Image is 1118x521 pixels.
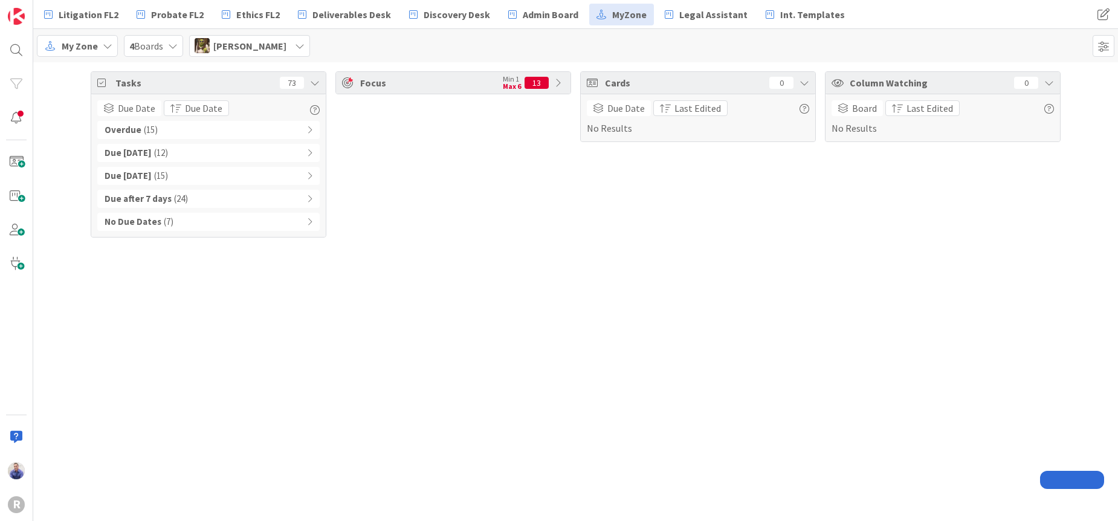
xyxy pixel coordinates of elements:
span: Discovery Desk [424,7,490,22]
div: Max 6 [503,83,521,90]
a: Litigation FL2 [37,4,126,25]
img: DG [195,38,210,53]
a: Deliverables Desk [291,4,398,25]
span: ( 12 ) [154,146,168,160]
a: MyZone [589,4,654,25]
div: 0 [1014,77,1038,89]
a: Admin Board [501,4,586,25]
span: Deliverables Desk [312,7,391,22]
span: Due Date [607,101,645,115]
span: ( 24 ) [174,192,188,206]
b: Due after 7 days [105,192,172,206]
span: Board [852,101,877,115]
span: Last Edited [674,101,721,115]
span: MyZone [612,7,647,22]
img: Visit kanbanzone.com [8,8,25,25]
b: No Due Dates [105,215,161,229]
div: No Results [587,100,809,135]
div: R [8,496,25,513]
a: Ethics FL2 [215,4,287,25]
span: My Zone [62,39,98,53]
a: Discovery Desk [402,4,497,25]
div: 73 [280,77,304,89]
div: Min 1 [503,76,521,83]
span: Last Edited [906,101,953,115]
span: Litigation FL2 [59,7,118,22]
div: 0 [769,77,793,89]
span: Column Watching [850,76,1008,90]
span: Due Date [185,101,222,115]
a: Legal Assistant [658,4,755,25]
span: Due Date [118,101,155,115]
div: No Results [832,100,1054,135]
img: JG [8,462,25,479]
a: Probate FL2 [129,4,211,25]
button: Due Date [164,100,229,116]
b: 4 [129,40,134,52]
span: ( 15 ) [144,123,158,137]
b: Due [DATE] [105,146,152,160]
span: ( 7 ) [164,215,173,229]
b: Due [DATE] [105,169,152,183]
span: Int. Templates [780,7,845,22]
span: Cards [605,76,763,90]
div: 13 [525,77,549,89]
span: Legal Assistant [679,7,748,22]
button: Last Edited [653,100,728,116]
span: Tasks [115,76,274,90]
b: Overdue [105,123,141,137]
span: ( 15 ) [154,169,168,183]
button: Last Edited [885,100,960,116]
span: Focus [360,76,497,90]
span: [PERSON_NAME] [213,39,286,53]
span: Boards [129,39,163,53]
span: Admin Board [523,7,578,22]
span: Ethics FL2 [236,7,280,22]
span: Probate FL2 [151,7,204,22]
a: Int. Templates [758,4,852,25]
